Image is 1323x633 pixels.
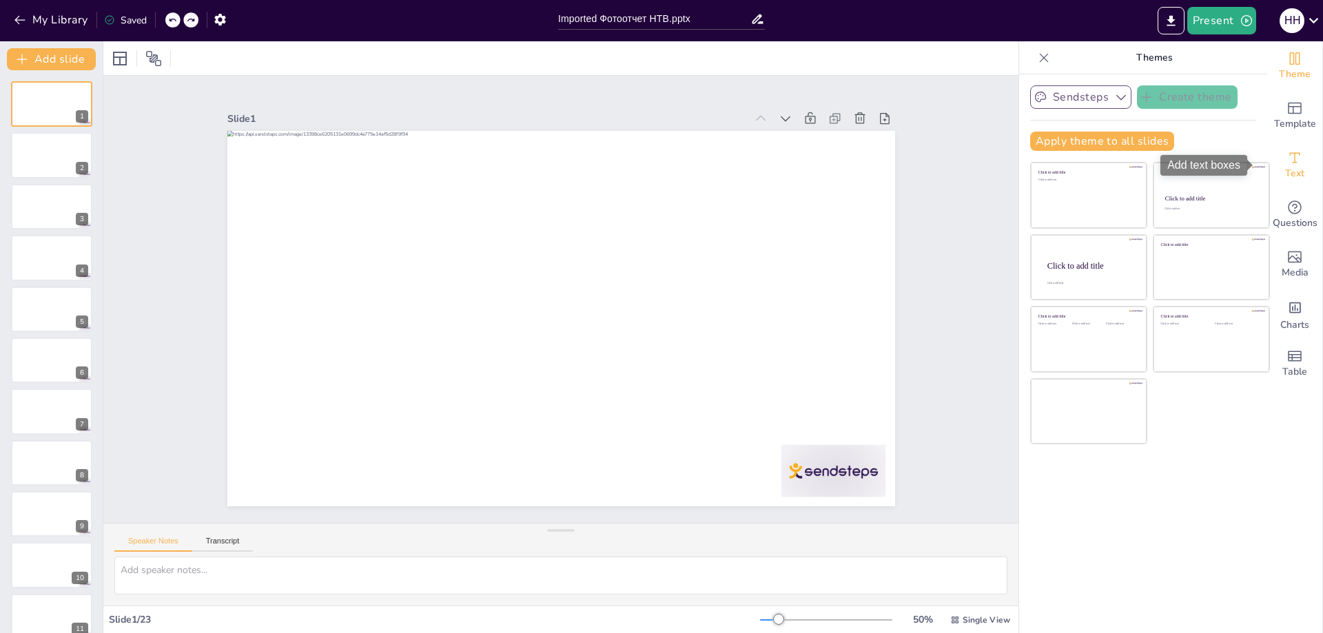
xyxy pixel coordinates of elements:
[76,366,88,379] div: 6
[247,78,765,145] div: Slide 1
[1030,132,1174,151] button: Apply theme to all slides
[558,9,750,29] input: Insert title
[1280,7,1304,34] button: H H
[1187,7,1256,34] button: Present
[11,491,92,537] div: 9
[1273,216,1317,231] span: Questions
[11,287,92,332] div: 5
[1047,260,1136,270] div: Click to add title
[11,235,92,280] div: 4
[1072,322,1103,326] div: Click to add text
[11,388,92,434] div: 7
[1038,314,1137,319] div: Click to add title
[1160,155,1247,176] div: Add text boxes
[76,162,88,174] div: 2
[1038,170,1137,175] div: Click to add title
[11,440,92,486] div: 8
[1161,322,1204,326] div: Click to add text
[1282,364,1307,380] span: Table
[104,14,147,27] div: Saved
[963,614,1010,625] span: Single View
[1158,7,1184,34] button: Export to PowerPoint
[1137,85,1238,109] button: Create theme
[11,338,92,383] div: 6
[76,264,88,277] div: 4
[72,572,88,584] div: 10
[1280,8,1304,33] div: H H
[114,537,192,552] button: Speaker Notes
[10,9,94,31] button: My Library
[76,315,88,328] div: 5
[76,469,88,481] div: 8
[1285,166,1304,181] span: Text
[1165,208,1256,211] div: Click to add text
[1165,195,1257,202] div: Click to add title
[11,184,92,229] div: 3
[76,418,88,430] div: 7
[1282,265,1309,280] span: Media
[1267,141,1322,190] div: Add text boxes
[11,81,92,127] div: 1
[1267,190,1322,240] div: Get real-time input from your audience
[1161,242,1260,247] div: Click to add title
[1038,178,1137,182] div: Click to add text
[192,537,254,552] button: Transcript
[145,50,162,67] span: Position
[1267,91,1322,141] div: Add ready made slides
[109,48,131,70] div: Layout
[1215,322,1258,326] div: Click to add text
[1267,339,1322,388] div: Add a table
[76,213,88,225] div: 3
[11,132,92,178] div: 2
[1055,41,1253,74] p: Themes
[1047,282,1134,284] div: Click to add body
[1267,289,1322,339] div: Add charts and graphs
[76,520,88,532] div: 9
[1274,116,1316,132] span: Template
[76,110,88,123] div: 1
[1106,322,1137,326] div: Click to add text
[1267,240,1322,289] div: Add images, graphics, shapes or video
[11,542,92,588] div: 10
[1280,318,1309,333] span: Charts
[7,48,96,70] button: Add slide
[1038,322,1069,326] div: Click to add text
[1279,67,1311,82] span: Theme
[109,613,760,626] div: Slide 1 / 23
[1030,85,1131,109] button: Sendsteps
[906,613,939,626] div: 50 %
[1161,314,1260,319] div: Click to add title
[1267,41,1322,91] div: Change the overall theme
